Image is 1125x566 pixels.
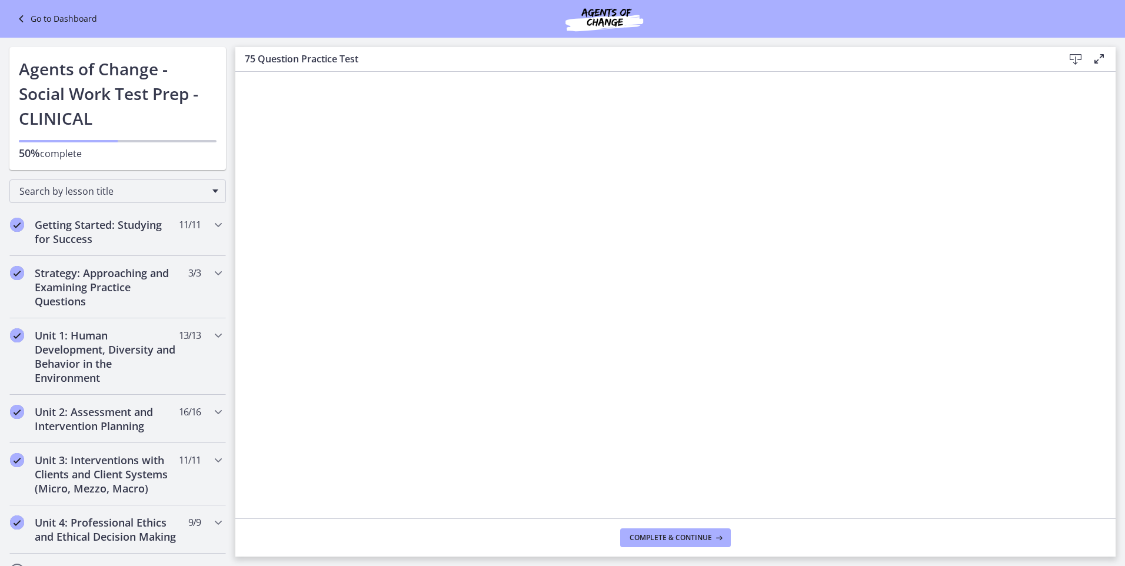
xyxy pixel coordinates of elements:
div: Search by lesson title [9,179,226,203]
span: 11 / 11 [179,453,201,467]
i: Completed [10,218,24,232]
i: Completed [10,405,24,419]
h3: 75 Question Practice Test [245,52,1045,66]
span: Search by lesson title [19,185,207,198]
span: 13 / 13 [179,328,201,342]
i: Completed [10,453,24,467]
span: 11 / 11 [179,218,201,232]
button: Complete & continue [620,528,731,547]
a: Go to Dashboard [14,12,97,26]
span: 16 / 16 [179,405,201,419]
span: 3 / 3 [188,266,201,280]
h2: Unit 1: Human Development, Diversity and Behavior in the Environment [35,328,178,385]
p: complete [19,146,217,161]
h2: Getting Started: Studying for Success [35,218,178,246]
i: Completed [10,328,24,342]
h2: Strategy: Approaching and Examining Practice Questions [35,266,178,308]
h1: Agents of Change - Social Work Test Prep - CLINICAL [19,56,217,131]
i: Completed [10,266,24,280]
span: 9 / 9 [188,515,201,530]
span: 50% [19,146,40,160]
span: Complete & continue [630,533,712,542]
img: Agents of Change Social Work Test Prep [534,5,675,33]
h2: Unit 4: Professional Ethics and Ethical Decision Making [35,515,178,544]
h2: Unit 3: Interventions with Clients and Client Systems (Micro, Mezzo, Macro) [35,453,178,495]
h2: Unit 2: Assessment and Intervention Planning [35,405,178,433]
i: Completed [10,515,24,530]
